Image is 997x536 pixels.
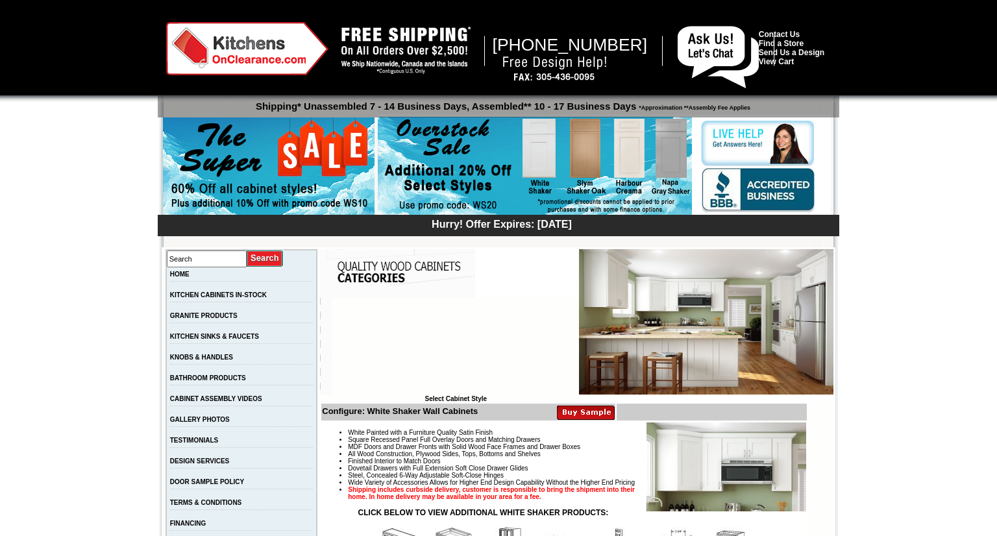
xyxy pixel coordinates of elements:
[348,479,806,486] li: Wide Variety of Accessories Allows for Higher End Design Capability Without the Higher End Pricing
[358,508,609,517] strong: CLICK BELOW TO VIEW ADDITIONAL WHITE SHAKER PRODUCTS:
[170,437,218,444] a: TESTIMONIALS
[166,22,328,75] img: Kitchens on Clearance Logo
[170,374,246,382] a: BATHROOM PRODUCTS
[170,271,190,278] a: HOME
[247,250,284,267] input: Submit
[348,465,806,472] li: Dovetail Drawers with Full Extension Soft Close Drawer Glides
[348,457,806,465] li: Finished Interior to Match Doors
[636,101,750,111] span: *Approximation **Assembly Fee Applies
[170,291,267,298] a: KITCHEN CABINETS IN-STOCK
[170,395,262,402] a: CABINET ASSEMBLY VIDEOS
[348,450,806,457] li: All Wood Construction, Plywood Sides, Tops, Bottoms and Shelves
[170,333,259,340] a: KITCHEN SINKS & FAUCETS
[579,249,833,395] img: White Shaker
[348,443,806,450] li: MDF Doors and Drawer Fronts with Solid Wood Face Frames and Drawer Boxes
[493,35,648,55] span: [PHONE_NUMBER]
[322,406,478,416] b: Configure: White Shaker Wall Cabinets
[759,39,804,48] a: Find a Store
[646,422,806,511] img: Product Image
[332,298,579,395] iframe: Browser incompatible
[759,57,794,66] a: View Cart
[170,312,238,319] a: GRANITE PRODUCTS
[170,416,230,423] a: GALLERY PHOTOS
[759,30,800,39] a: Contact Us
[759,48,824,57] a: Send Us a Design
[170,520,206,527] a: FINANCING
[425,395,487,402] b: Select Cabinet Style
[170,499,242,506] a: TERMS & CONDITIONS
[348,429,806,436] li: White Painted with a Furniture Quality Satin Finish
[348,436,806,443] li: Square Recessed Panel Full Overlay Doors and Matching Drawers
[170,478,244,485] a: DOOR SAMPLE POLICY
[348,472,806,479] li: Steel, Concealed 6-Way Adjustable Soft-Close Hinges
[348,486,635,500] strong: Shipping includes curbside delivery, customer is responsible to bring the shipment into their hom...
[170,457,230,465] a: DESIGN SERVICES
[164,217,839,230] div: Hurry! Offer Expires: [DATE]
[164,95,839,112] p: Shipping* Unassembled 7 - 14 Business Days, Assembled** 10 - 17 Business Days
[170,354,233,361] a: KNOBS & HANDLES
